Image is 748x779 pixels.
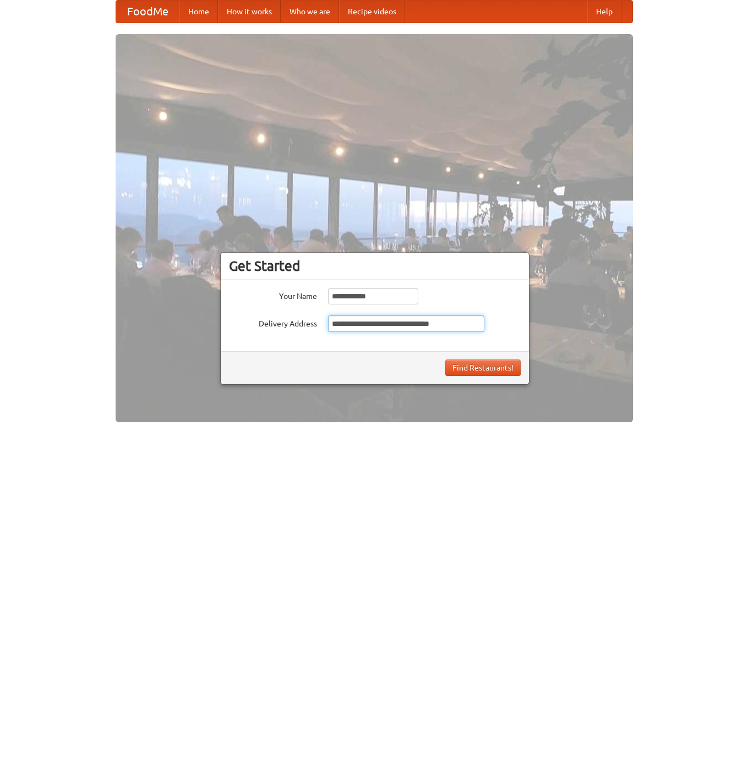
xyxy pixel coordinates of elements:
a: Who we are [281,1,339,23]
button: Find Restaurants! [445,359,521,376]
a: Home [179,1,218,23]
a: FoodMe [116,1,179,23]
label: Delivery Address [229,315,317,329]
label: Your Name [229,288,317,302]
h3: Get Started [229,258,521,274]
a: Help [587,1,621,23]
a: Recipe videos [339,1,405,23]
a: How it works [218,1,281,23]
